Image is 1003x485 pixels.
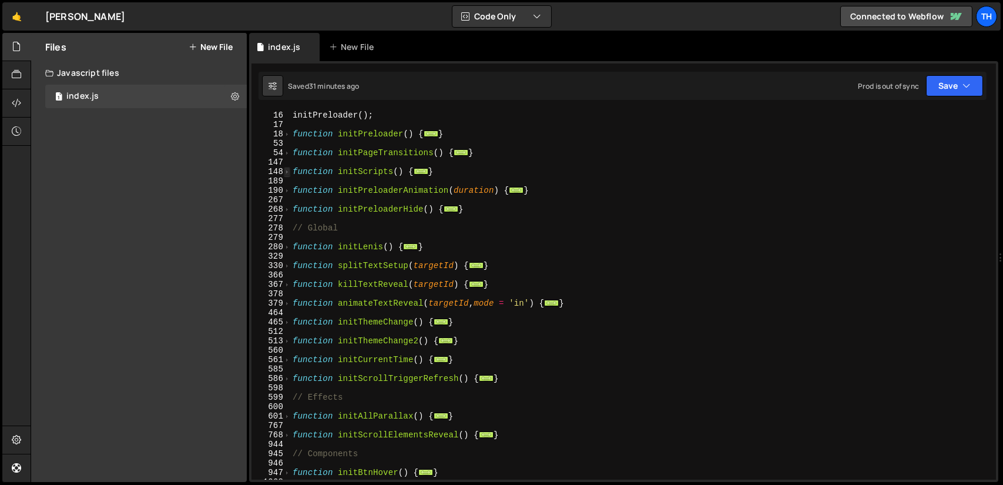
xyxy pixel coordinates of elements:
a: Connected to Webflow [840,6,972,27]
span: ... [479,432,494,438]
div: 599 [251,393,291,402]
div: 586 [251,374,291,383]
div: 944 [251,440,291,449]
div: 561 [251,355,291,364]
div: 560 [251,346,291,355]
div: 512 [251,327,291,336]
div: 946 [251,459,291,468]
div: 53 [251,139,291,148]
button: Code Only [452,6,551,27]
span: ... [509,187,524,193]
div: 54 [251,148,291,158]
div: index.js [268,41,300,53]
div: 279 [251,233,291,242]
div: 31 minutes ago [309,81,359,91]
div: 16 [251,111,291,120]
div: 598 [251,383,291,393]
div: 17 [251,120,291,129]
div: 16840/46037.js [45,85,247,108]
div: 329 [251,252,291,261]
div: 367 [251,280,291,289]
span: ... [419,469,434,476]
div: Saved [288,81,359,91]
span: ... [434,356,448,363]
div: 148 [251,167,291,176]
div: 280 [251,242,291,252]
div: 268 [251,205,291,214]
span: ... [439,337,454,344]
div: 513 [251,336,291,346]
div: 464 [251,308,291,317]
div: 945 [251,449,291,459]
button: New File [189,42,233,52]
div: 330 [251,261,291,270]
span: ... [454,149,468,156]
div: 378 [251,289,291,299]
div: 585 [251,364,291,374]
div: 379 [251,299,291,308]
div: 767 [251,421,291,430]
div: 366 [251,270,291,280]
div: 768 [251,430,291,440]
div: index.js [66,91,99,102]
div: 190 [251,186,291,195]
div: 189 [251,176,291,186]
a: Th [976,6,997,27]
span: ... [434,319,448,325]
span: ... [414,168,428,175]
span: 1 [55,93,62,102]
div: Prod is out of sync [858,81,919,91]
span: ... [424,131,438,137]
div: Javascript files [31,61,247,85]
div: [PERSON_NAME] [45,9,125,24]
div: 601 [251,412,291,421]
span: ... [434,413,448,419]
div: 18 [251,129,291,139]
span: ... [469,281,484,287]
span: ... [479,375,494,382]
div: 267 [251,195,291,205]
div: 147 [251,158,291,167]
h2: Files [45,41,66,53]
span: ... [545,300,559,306]
span: ... [444,206,458,212]
div: New File [329,41,378,53]
div: 600 [251,402,291,412]
div: 465 [251,317,291,327]
a: 🤙 [2,2,31,31]
div: 277 [251,214,291,223]
span: ... [404,243,418,250]
span: ... [469,262,484,269]
div: 278 [251,223,291,233]
div: 947 [251,468,291,477]
button: Save [926,75,983,96]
